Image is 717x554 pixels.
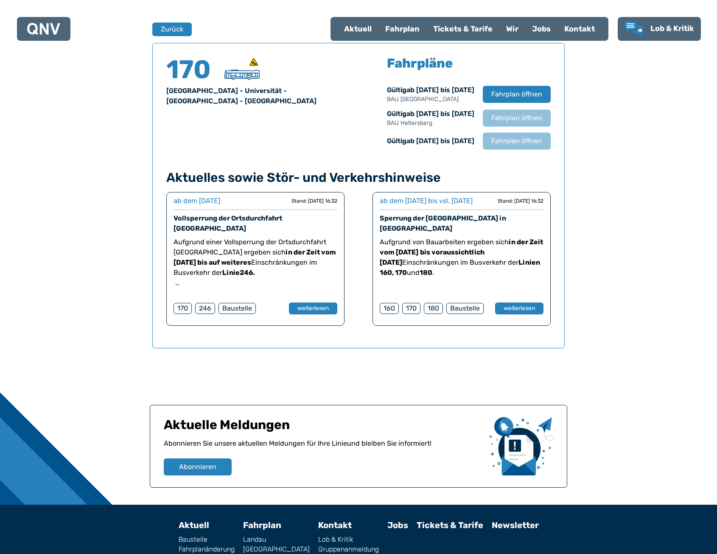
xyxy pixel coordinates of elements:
div: ab dem [DATE] bis vsl. [DATE] [380,196,473,206]
strong: 180 [420,269,432,277]
p: Aufgrund einer Vollsperrung der Ortsdurchfahrt [GEOGRAPHIC_DATA] ergeben sich Einschränkungen im ... [174,237,337,278]
p: BAU [GEOGRAPHIC_DATA] [387,95,474,104]
p: Abonnieren Sie unsere aktuellen Meldungen für Ihre Linie und bleiben Sie informiert! [164,438,483,458]
a: [GEOGRAPHIC_DATA] [243,546,310,553]
div: Baustelle [218,303,256,314]
div: 170 [174,303,192,314]
span: Lob & Kritik [650,24,694,33]
a: QNV Logo [27,20,60,37]
a: Jobs [525,18,557,40]
a: Fahrplanänderung [179,546,235,553]
div: Baustelle [446,303,484,314]
strong: bis voraussichtlich [DATE] [380,248,485,266]
a: Wir [499,18,525,40]
img: newsletter [490,417,553,475]
a: Tickets & Tarife [417,520,483,530]
button: weiterlesen [495,302,543,314]
strong: in der Zeit vom [DATE] bis auf weiteres [174,248,336,266]
a: Gruppenanmeldung [318,546,379,553]
a: Sperrung der [GEOGRAPHIC_DATA] in [GEOGRAPHIC_DATA] [380,214,506,232]
p: BAU Heltersberg [387,119,474,127]
div: Gültig ab [DATE] bis [DATE] [387,109,474,127]
span: Fahrplan öffnen [491,89,542,99]
a: Baustelle [179,536,235,543]
a: Vollsperrung der Ortsdurchfahrt [GEOGRAPHIC_DATA] [174,214,282,232]
a: Tickets & Tarife [426,18,499,40]
a: Lob & Kritik [625,21,694,37]
button: Abonnieren [164,458,232,475]
button: Fahrplan öffnen [483,110,551,127]
img: QNV Logo [27,23,60,35]
button: Fahrplan öffnen [483,86,551,103]
h4: Aktuelles sowie Stör- und Verkehrshinweise [166,170,551,185]
button: Fahrplan öffnen [483,133,551,150]
strong: Linien 160, 170 [380,258,540,277]
div: ab dem [DATE] [174,196,220,206]
div: Stand: [DATE] 16:32 [291,198,337,204]
div: 170 [402,303,420,314]
span: Fahrplan öffnen [491,136,542,146]
strong: 246. [240,269,255,277]
a: Fahrplan [378,18,426,40]
a: Newsletter [492,520,539,530]
div: Stand: [DATE] 16:32 [498,198,543,204]
h5: Fahrpläne [387,57,453,70]
div: 160 [380,303,399,314]
a: Jobs [387,520,408,530]
a: Zurück [152,23,186,36]
h4: 170 [166,57,217,82]
div: 180 [424,303,443,314]
a: Lob & Kritik [318,536,379,543]
a: Fahrplan [243,520,281,530]
strong: Linie [222,269,240,277]
a: Aktuell [337,18,378,40]
div: Gültig ab [DATE] bis [DATE] [387,136,474,146]
span: Fahrplan öffnen [491,113,542,123]
span: Abonnieren [179,462,216,472]
img: Überlandbus [224,70,260,80]
button: weiterlesen [289,302,337,314]
a: Aktuell [179,520,209,530]
strong: in der Zeit vom [DATE] [380,238,543,256]
div: Gültig ab [DATE] bis [DATE] [387,85,474,104]
h1: Aktuelle Meldungen [164,417,483,438]
a: Landau [243,536,310,543]
a: Kontakt [318,520,352,530]
p: Aufgrund von Bauarbeiten ergeben sich Einschränkungen im Busverkehr der und . [380,237,543,278]
button: Zurück [152,23,192,36]
div: 246 [195,303,215,314]
div: [GEOGRAPHIC_DATA] - Universität - [GEOGRAPHIC_DATA] - [GEOGRAPHIC_DATA] [166,86,348,106]
a: Kontakt [557,18,602,40]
